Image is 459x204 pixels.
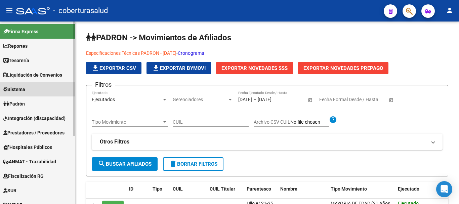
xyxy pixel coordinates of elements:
datatable-header-cell: Parentesco [244,182,278,204]
span: ID [129,186,133,192]
input: Archivo CSV CUIL [290,119,329,125]
h3: Filtros [92,80,115,89]
span: Parentesco [247,186,271,192]
button: Exportar Novedades SSS [216,62,293,74]
span: Archivo CSV CUIL [254,119,290,125]
span: Borrar Filtros [169,161,217,167]
input: End date [258,97,291,103]
span: SUR [3,187,16,194]
mat-expansion-panel-header: Otros Filtros [92,134,443,150]
strong: Otros Filtros [100,138,129,146]
div: Open Intercom Messenger [436,181,452,197]
span: Tipo [153,186,162,192]
span: Integración (discapacidad) [3,115,66,122]
datatable-header-cell: Tipo Movimiento [328,182,395,204]
span: CUIL [173,186,183,192]
mat-icon: delete [169,160,177,168]
span: ANMAT - Trazabilidad [3,158,56,165]
span: Reportes [3,42,28,50]
button: Buscar Afiliados [92,157,158,171]
input: Start date [238,97,252,103]
span: Hospitales Públicos [3,144,52,151]
span: Fiscalización RG [3,172,44,180]
span: Buscar Afiliados [98,161,152,167]
mat-icon: search [98,160,106,168]
button: Exportar CSV [86,62,141,74]
datatable-header-cell: ID [126,182,150,204]
span: Prestadores / Proveedores [3,129,65,136]
span: Sistema [3,86,25,93]
span: PADRON -> Movimientos de Afiliados [86,33,231,42]
span: Exportar Novedades Prepago [303,65,383,71]
span: - coberturasalud [53,3,108,18]
span: Firma Express [3,28,38,35]
span: Gerenciadores [173,97,227,103]
span: – [253,97,256,103]
datatable-header-cell: CUIL Titular [207,182,244,204]
a: Cronograma [178,50,204,56]
span: Exportar Bymovi [152,65,206,71]
span: Liquidación de Convenios [3,71,62,79]
mat-icon: file_download [91,64,99,72]
datatable-header-cell: Tipo [150,182,170,204]
button: Open calendar [306,96,314,103]
span: Exportar CSV [91,65,136,71]
button: Borrar Filtros [163,157,223,171]
span: Ejecutado [398,186,419,192]
input: End date [346,97,379,103]
span: Exportar Novedades SSS [221,65,288,71]
button: Open calendar [387,96,394,103]
mat-icon: help [329,116,337,124]
span: CUIL Titular [210,186,235,192]
span: Tipo Movimiento [331,186,367,192]
span: Tipo Movimiento [92,119,162,125]
button: Exportar Novedades Prepago [298,62,388,74]
span: Padrón [3,100,25,108]
mat-icon: file_download [152,64,160,72]
a: Especificaciones Técnicas PADRON - [DATE] [86,50,176,56]
button: Exportar Bymovi [147,62,211,74]
input: Start date [319,97,340,103]
span: Nombre [280,186,297,192]
span: Tesorería [3,57,29,64]
span: Ejecutados [92,97,115,102]
mat-icon: menu [5,6,13,14]
mat-icon: person [446,6,454,14]
p: - [86,49,448,57]
datatable-header-cell: Nombre [278,182,328,204]
datatable-header-cell: Ejecutado [395,182,439,204]
datatable-header-cell: CUIL [170,182,207,204]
